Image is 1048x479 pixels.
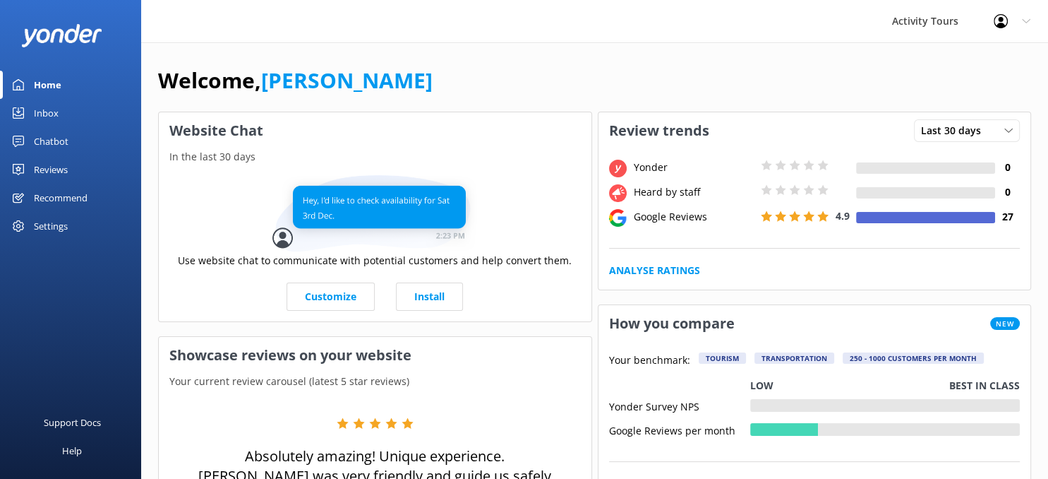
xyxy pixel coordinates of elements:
h1: Welcome, [158,64,433,97]
h3: Showcase reviews on your website [159,337,591,374]
div: 250 - 1000 customers per month [843,353,984,364]
a: Customize [287,283,375,311]
div: Google Reviews per month [609,423,750,436]
span: New [990,317,1020,330]
div: Heard by staff [630,184,757,200]
span: 4.9 [836,209,850,223]
span: Last 30 days [921,123,989,138]
a: Analyse Ratings [609,263,700,278]
div: Home [34,71,61,99]
p: Best in class [949,378,1020,394]
div: Inbox [34,99,59,127]
div: Recommend [34,184,88,212]
div: Chatbot [34,127,68,155]
h4: 0 [995,160,1020,175]
p: Your benchmark: [609,353,690,369]
h3: How you compare [598,305,745,342]
div: Help [62,437,82,465]
p: Low [750,378,773,394]
div: Support Docs [44,408,101,437]
div: Reviews [34,155,68,184]
h3: Website Chat [159,112,591,149]
p: Your current review carousel (latest 5 star reviews) [159,374,591,389]
div: Settings [34,212,68,240]
div: Tourism [699,353,746,364]
h4: 27 [995,209,1020,225]
div: Google Reviews [630,209,757,225]
h3: Review trends [598,112,720,149]
div: Transportation [754,353,834,364]
div: Yonder [630,160,757,175]
h4: 0 [995,184,1020,200]
img: conversation... [272,175,477,252]
div: Yonder Survey NPS [609,399,750,412]
a: Install [396,283,463,311]
p: In the last 30 days [159,149,591,165]
img: yonder-white-logo.png [21,24,102,47]
p: Use website chat to communicate with potential customers and help convert them. [178,253,572,268]
a: [PERSON_NAME] [261,66,433,95]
